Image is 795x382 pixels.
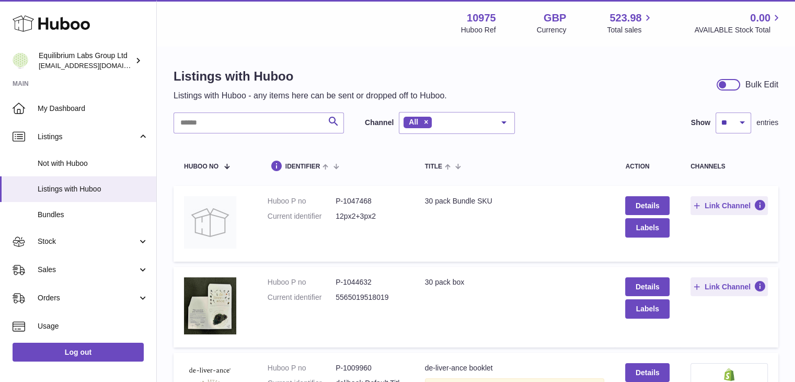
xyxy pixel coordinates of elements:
[694,11,782,35] a: 0.00 AVAILABLE Stock Total
[38,293,137,303] span: Orders
[268,277,336,287] dt: Huboo P no
[694,25,782,35] span: AVAILABLE Stock Total
[409,118,418,126] span: All
[625,218,669,237] button: Labels
[38,321,148,331] span: Usage
[38,132,137,142] span: Listings
[750,11,770,25] span: 0.00
[285,163,320,170] span: identifier
[336,211,404,221] dd: 12px2+3px2
[467,11,496,25] strong: 10975
[425,363,605,373] div: de-liver-ance booklet
[690,163,768,170] div: channels
[756,118,778,128] span: entries
[625,277,669,296] a: Details
[537,25,567,35] div: Currency
[705,282,751,291] span: Link Channel
[174,68,447,85] h1: Listings with Huboo
[365,118,394,128] label: Channel
[625,363,669,382] a: Details
[38,184,148,194] span: Listings with Huboo
[625,196,669,215] a: Details
[336,293,404,302] dd: 5565019518019
[609,11,641,25] span: 523.98
[425,196,605,206] div: 30 pack Bundle SKU
[607,25,653,35] span: Total sales
[268,293,336,302] dt: Current identifier
[705,201,751,210] span: Link Channel
[38,265,137,275] span: Sales
[13,53,28,69] img: internalAdmin-10975@internal.huboo.com
[336,277,404,287] dd: P-1044632
[268,196,336,206] dt: Huboo P no
[174,90,447,102] p: Listings with Huboo - any items here can be sent or dropped off to Huboo.
[184,196,236,249] img: 30 pack Bundle SKU
[745,79,778,91] div: Bulk Edit
[691,118,710,128] label: Show
[38,237,137,246] span: Stock
[38,104,148,114] span: My Dashboard
[38,210,148,220] span: Bundles
[184,163,218,170] span: Huboo no
[336,363,404,373] dd: P-1009960
[38,159,148,168] span: Not with Huboo
[425,277,605,287] div: 30 pack box
[268,211,336,221] dt: Current identifier
[625,163,669,170] div: action
[690,196,768,215] button: Link Channel
[39,51,133,71] div: Equilibrium Labs Group Ltd
[607,11,653,35] a: 523.98 Total sales
[625,299,669,318] button: Labels
[425,163,442,170] span: title
[724,368,735,381] img: shopify-small.png
[690,277,768,296] button: Link Channel
[184,277,236,334] img: 30 pack box
[39,61,154,70] span: [EMAIL_ADDRESS][DOMAIN_NAME]
[461,25,496,35] div: Huboo Ref
[13,343,144,362] a: Log out
[544,11,566,25] strong: GBP
[336,196,404,206] dd: P-1047468
[268,363,336,373] dt: Huboo P no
